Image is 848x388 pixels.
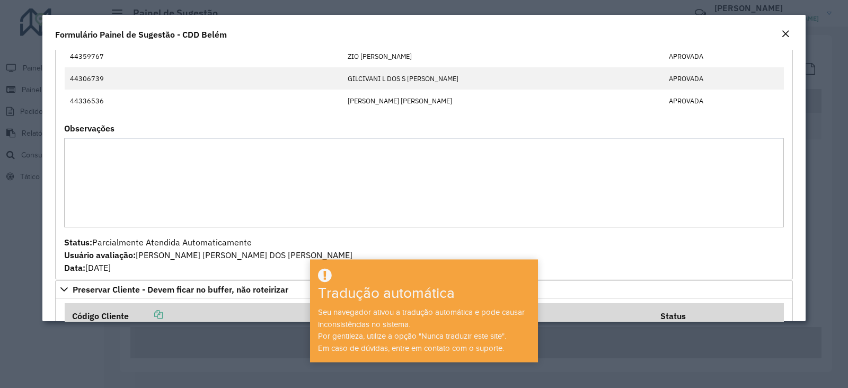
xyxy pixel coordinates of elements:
[136,250,352,260] font: [PERSON_NAME] [PERSON_NAME] DOS [PERSON_NAME]
[92,237,252,248] font: Parcialmente Atendida Automaticamente
[70,96,104,105] font: 44336536
[660,311,686,321] font: Status
[318,308,525,329] font: Seu navegador ativou a tradução automática e pode causar inconsistências no sistema.
[318,332,506,340] font: Por gentileza, utilize a opção "Nunca traduzir este site".
[64,262,85,273] font: Data:
[85,262,111,273] font: [DATE]
[55,280,793,298] a: Preservar Cliente - Devem ficar no buffer, não roteirizar
[669,74,703,83] font: APROVADA
[64,250,136,260] font: Usuário avaliação:
[64,237,92,248] font: Status:
[669,52,703,61] font: APROVADA
[70,52,104,61] font: 44359767
[64,123,114,134] font: Observações
[73,284,288,295] font: Preservar Cliente - Devem ficar no buffer, não roteirizar
[318,285,455,302] font: Tradução automática
[55,29,227,40] font: Formulário Painel de Sugestão - CDD Belém
[669,96,703,105] font: APROVADA
[778,28,793,41] button: Fechar
[318,344,504,352] font: Em caso de dúvidas, entre em contato com o suporte.
[348,96,452,105] font: [PERSON_NAME] [PERSON_NAME]
[70,74,104,83] font: 44306739
[781,30,790,38] em: Fechar
[348,74,458,83] font: GILCIVANI L DOS S [PERSON_NAME]
[129,309,163,320] a: Copiar
[72,311,129,321] font: Código Cliente
[348,52,412,61] font: ZIO [PERSON_NAME]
